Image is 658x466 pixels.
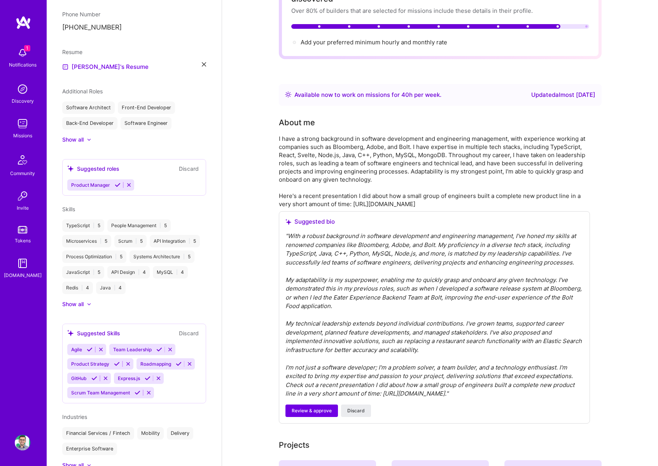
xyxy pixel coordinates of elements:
div: TypeScript 5 [62,219,104,232]
span: | [189,238,190,244]
div: Back-End Developer [62,117,117,130]
div: Scrum 5 [114,235,147,247]
div: Microservices 5 [62,235,111,247]
div: Enterprise Software [62,443,117,455]
span: Roadmapping [140,361,171,367]
span: | [135,238,137,244]
div: I have a strong background in software development and engineering management, with experience wo... [279,135,590,208]
div: About me [279,117,315,128]
span: Industries [62,413,87,420]
i: Reject [98,347,104,352]
button: Discard [177,329,201,338]
img: Availability [285,91,291,98]
span: Agile [71,347,82,352]
div: Systems Architecture 5 [129,251,194,263]
img: discovery [15,81,30,97]
img: logo [16,16,31,30]
div: Front-End Developer [118,102,175,114]
span: Resume [62,49,82,55]
span: | [100,238,101,244]
span: 1 [24,45,30,51]
span: Additional Roles [62,88,103,95]
div: Tokens [15,237,31,245]
div: Suggested roles [67,165,119,173]
i: Accept [91,375,97,381]
button: Review & approve [285,405,338,417]
div: Updated almost [DATE] [531,90,595,100]
span: Add your preferred minimum hourly and monthly rate [301,39,447,46]
i: Reject [187,361,192,367]
i: Accept [156,347,162,352]
i: Accept [114,361,120,367]
div: Suggested bio [285,218,583,226]
span: Express.js [118,375,140,381]
i: Reject [167,347,173,352]
span: | [115,254,117,260]
div: Show all [62,136,84,144]
span: | [81,285,83,291]
span: | [159,222,161,229]
span: | [93,269,94,275]
span: Discard [347,407,365,414]
span: 40 [401,91,409,98]
div: " With a robust background in software development and engineering management, I've honed my skil... [285,232,583,398]
div: API Integration 5 [150,235,200,247]
i: Reject [126,182,132,188]
span: | [114,285,115,291]
span: Product Manager [71,182,110,188]
a: User Avatar [13,435,32,450]
i: icon Close [202,62,206,67]
i: Reject [125,361,131,367]
div: Notifications [9,61,37,69]
img: teamwork [15,116,30,131]
img: tokens [18,226,27,233]
i: Accept [115,182,121,188]
span: | [176,269,178,275]
span: Product Strategy [71,361,109,367]
div: Suggested Skills [67,329,120,337]
div: Software Architect [62,102,115,114]
div: Delivery [167,427,193,440]
button: Discard [177,164,201,173]
div: Discovery [12,97,34,105]
img: Community [13,151,32,169]
i: Accept [176,361,182,367]
img: guide book [15,256,30,271]
div: Financial Services / Fintech [62,427,134,440]
span: GitHub [71,375,87,381]
div: JavaScript 5 [62,266,104,279]
img: User Avatar [15,435,30,450]
div: MySQL 4 [153,266,188,279]
a: [PERSON_NAME]'s Resume [62,62,149,72]
span: Phone Number [62,11,100,18]
span: Scrum Team Management [71,390,130,396]
div: Over 80% of builders that are selected for missions include these details in their profile. [291,7,589,15]
img: Resume [62,64,68,70]
button: Discard [341,405,371,417]
i: Reject [103,375,108,381]
span: Skills [62,206,75,212]
div: Java 4 [96,282,126,294]
span: | [138,269,140,275]
i: icon SuggestedTeams [285,219,291,225]
span: | [183,254,185,260]
div: Missions [13,131,32,140]
span: | [93,222,94,229]
div: Show all [62,300,84,308]
i: icon SuggestedTeams [67,165,74,172]
img: Invite [15,188,30,204]
i: Accept [145,375,150,381]
i: icon SuggestedTeams [67,330,74,336]
div: Redis 4 [62,282,93,294]
div: Mobility [137,427,164,440]
div: Software Engineer [121,117,171,130]
div: Invite [17,204,29,212]
span: Review & approve [292,407,332,414]
div: [DOMAIN_NAME] [4,271,42,279]
i: Reject [156,375,161,381]
div: API Design 4 [107,266,150,279]
div: Projects [279,439,310,451]
div: Process Optimization 5 [62,251,126,263]
p: [PHONE_NUMBER] [62,23,206,32]
i: Accept [135,390,140,396]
